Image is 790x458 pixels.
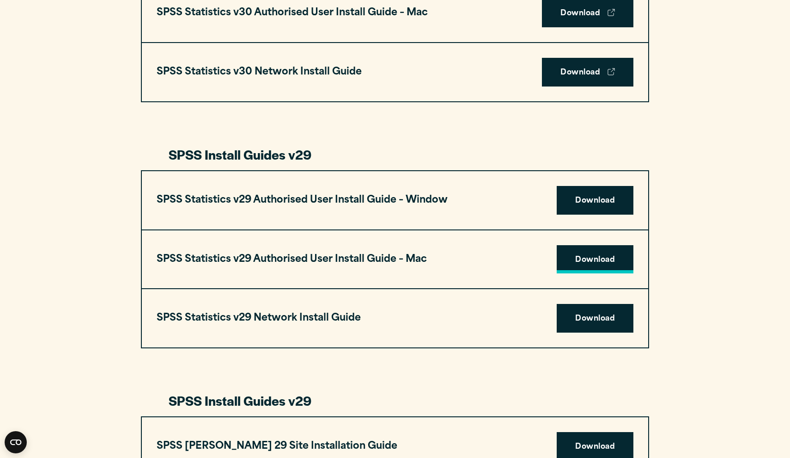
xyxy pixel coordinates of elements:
a: Download [542,58,633,87]
h3: SPSS Statistics v29 Authorised User Install Guide – Window [157,192,448,209]
h3: SPSS Statistics v29 Authorised User Install Guide – Mac [157,251,427,268]
a: Download [557,304,633,333]
a: Download [557,245,633,274]
h3: SPSS [PERSON_NAME] 29 Site Installation Guide [157,438,397,455]
h3: SPSS Statistics v30 Network Install Guide [157,63,362,81]
h3: SPSS Install Guides v29 [169,146,621,163]
h3: SPSS Install Guides v29 [169,392,621,409]
button: Open CMP widget [5,431,27,453]
a: Download [557,186,633,215]
h3: SPSS Statistics v30 Authorised User Install Guide – Mac [157,4,428,22]
h3: SPSS Statistics v29 Network Install Guide [157,309,361,327]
